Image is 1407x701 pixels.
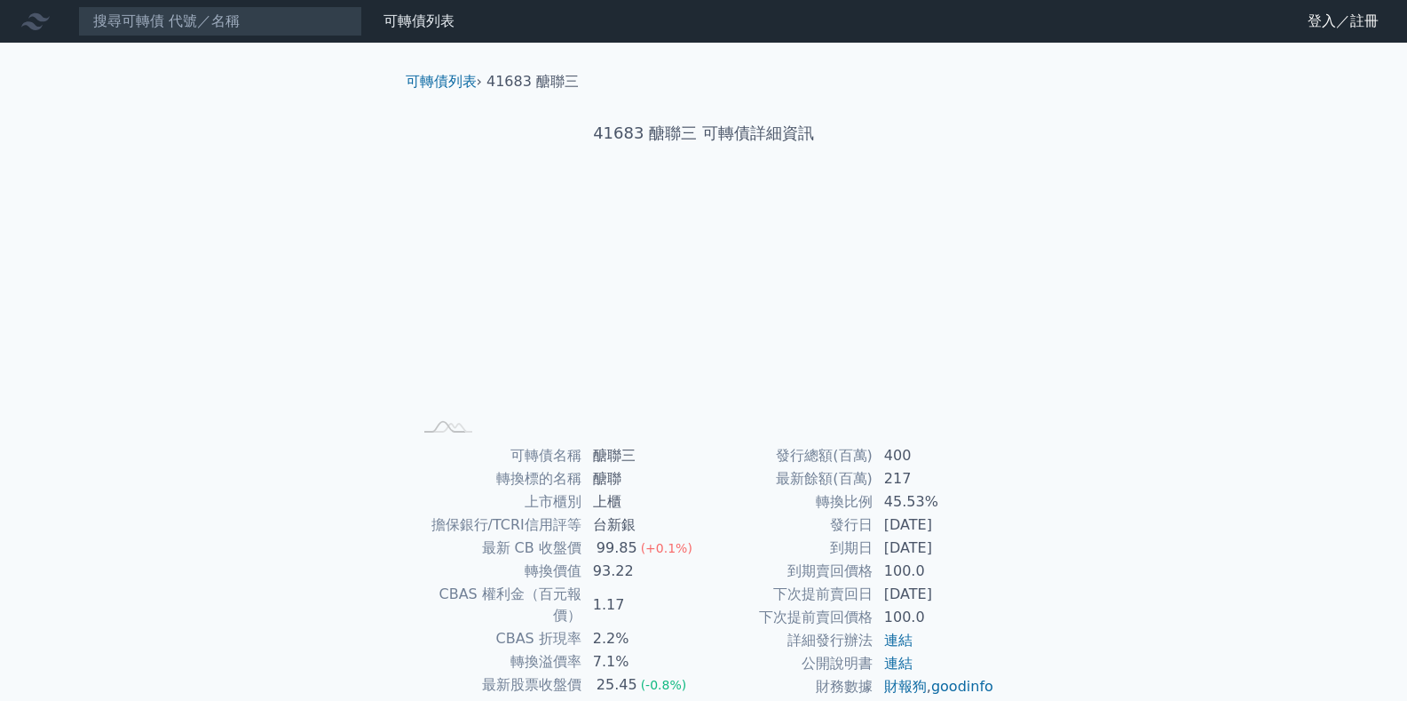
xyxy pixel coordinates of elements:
td: 400 [873,444,995,467]
td: 最新餘額(百萬) [704,467,873,490]
a: 可轉債列表 [406,73,477,90]
li: › [406,71,482,92]
h1: 41683 醣聯三 可轉債詳細資訊 [391,121,1016,146]
td: 93.22 [582,560,704,583]
a: 財報狗 [884,678,927,695]
td: 2.2% [582,627,704,650]
td: 轉換標的名稱 [413,467,582,490]
td: 1.17 [582,583,704,627]
td: 217 [873,467,995,490]
td: 發行總額(百萬) [704,444,873,467]
td: 下次提前賣回價格 [704,606,873,629]
td: CBAS 折現率 [413,627,582,650]
td: 下次提前賣回日 [704,583,873,606]
td: 最新 CB 收盤價 [413,537,582,560]
td: CBAS 權利金（百元報價） [413,583,582,627]
td: 45.53% [873,490,995,514]
td: 轉換比例 [704,490,873,514]
div: 25.45 [593,674,641,696]
td: 轉換溢價率 [413,650,582,673]
td: 100.0 [873,560,995,583]
span: (+0.1%) [641,541,692,555]
a: 登入／註冊 [1293,7,1393,36]
td: 公開說明書 [704,652,873,675]
td: [DATE] [873,583,995,606]
td: 醣聯三 [582,444,704,467]
td: 到期日 [704,537,873,560]
td: 詳細發行辦法 [704,629,873,652]
input: 搜尋可轉債 代號／名稱 [78,6,362,36]
td: 最新股票收盤價 [413,673,582,697]
td: 發行日 [704,514,873,537]
td: 7.1% [582,650,704,673]
td: 財務數據 [704,675,873,698]
td: 到期賣回價格 [704,560,873,583]
a: 連結 [884,632,913,649]
a: 連結 [884,655,913,672]
td: 上櫃 [582,490,704,514]
td: 醣聯 [582,467,704,490]
li: 41683 醣聯三 [486,71,579,92]
td: 可轉債名稱 [413,444,582,467]
a: 可轉債列表 [383,12,455,29]
span: (-0.8%) [641,678,687,692]
td: 台新銀 [582,514,704,537]
td: [DATE] [873,514,995,537]
td: , [873,675,995,698]
a: goodinfo [931,678,993,695]
div: 99.85 [593,538,641,559]
td: 上市櫃別 [413,490,582,514]
td: [DATE] [873,537,995,560]
td: 擔保銀行/TCRI信用評等 [413,514,582,537]
td: 100.0 [873,606,995,629]
td: 轉換價值 [413,560,582,583]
